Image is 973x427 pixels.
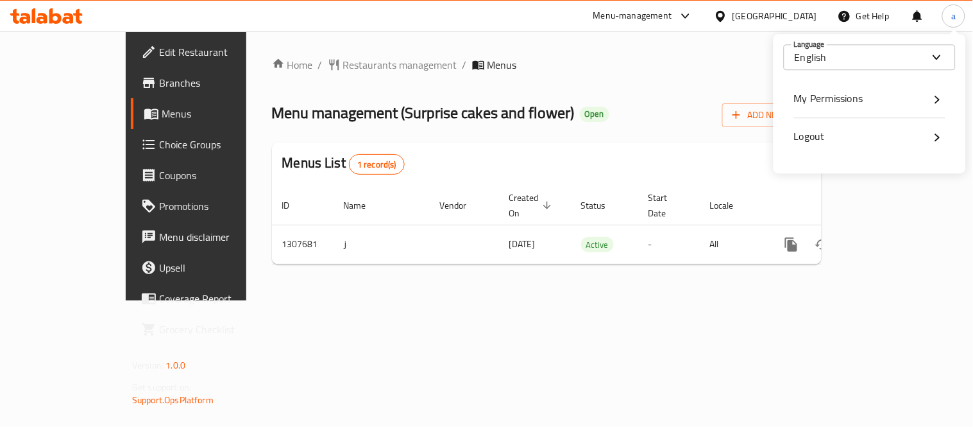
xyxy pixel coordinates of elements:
span: 1 record(s) [350,159,404,171]
span: Upsell [159,260,278,275]
a: Edit Restaurant [131,37,288,67]
th: Actions [766,186,910,225]
span: Menu disclaimer [159,229,278,245]
a: Choice Groups [131,129,288,160]
a: Branches [131,67,288,98]
span: Version: [132,357,164,374]
span: Restaurants management [343,57,457,73]
span: 1.0.0 [165,357,185,374]
span: Branches [159,75,278,91]
td: ز [334,225,430,264]
span: Get support on: [132,379,191,396]
a: Home [272,57,313,73]
span: Logout [794,126,825,146]
a: Menus [131,98,288,129]
span: Created On [509,190,555,221]
span: Promotions [159,198,278,214]
span: Coupons [159,168,278,183]
span: a [951,9,956,23]
a: Upsell [131,252,288,283]
button: Add New Menu [722,103,822,127]
span: Menus [487,57,517,73]
button: Change Status [807,229,838,260]
span: Choice Groups [159,137,278,152]
span: Active [581,238,614,252]
td: - [638,225,700,264]
span: Menu management ( Surprise cakes and flower ) [272,98,575,127]
a: Restaurants management [328,57,457,73]
span: Add New Menu [732,107,811,123]
li: / [462,57,467,73]
span: [DATE] [509,236,536,252]
nav: breadcrumb [272,57,822,73]
span: Coverage Report [159,291,278,306]
button: more [776,229,807,260]
span: Start Date [648,190,684,221]
span: Name [344,198,383,213]
a: Promotions [131,191,288,222]
a: Support.OpsPlatform [132,392,214,408]
div: Total records count [349,154,405,175]
li: / [318,57,323,73]
a: Grocery Checklist [131,314,288,345]
td: All [700,225,766,264]
span: My Permissions [794,89,863,108]
span: Menus [162,106,278,121]
span: Status [581,198,623,213]
h2: Menus List [282,153,405,175]
td: 1307681 [272,225,334,264]
table: enhanced table [272,186,910,265]
span: Edit Restaurant [159,44,278,60]
span: Open [580,109,609,119]
a: Menu disclaimer [131,222,288,252]
a: Coverage Report [131,283,288,314]
div: [GEOGRAPHIC_DATA] [732,9,817,23]
div: Menu-management [593,8,672,24]
span: Vendor [440,198,484,213]
a: Coupons [131,160,288,191]
div: Open [580,107,609,122]
span: ID [282,198,307,213]
span: Grocery Checklist [159,322,278,337]
span: Locale [710,198,750,213]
